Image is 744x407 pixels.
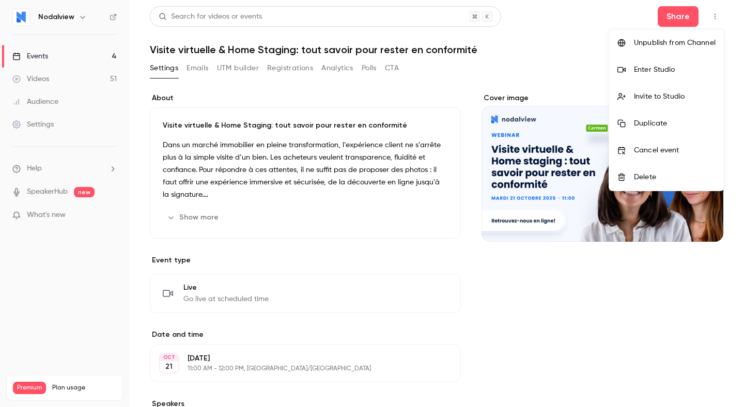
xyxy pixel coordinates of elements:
div: Enter Studio [634,65,716,75]
div: Cancel event [634,145,716,155]
div: Delete [634,172,716,182]
div: Unpublish from Channel [634,38,716,48]
div: Duplicate [634,118,716,129]
div: Invite to Studio [634,91,716,102]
